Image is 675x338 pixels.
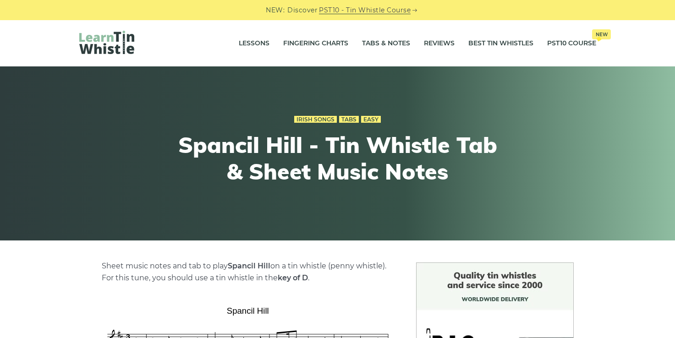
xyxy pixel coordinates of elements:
a: PST10 CourseNew [547,32,596,55]
a: Irish Songs [294,116,337,123]
strong: key of D [278,273,308,282]
a: Fingering Charts [283,32,348,55]
a: Easy [361,116,381,123]
p: Sheet music notes and tab to play on a tin whistle (penny whistle). For this tune, you should use... [102,260,394,284]
img: LearnTinWhistle.com [79,31,134,54]
h1: Spancil Hill - Tin Whistle Tab & Sheet Music Notes [169,132,506,185]
a: Lessons [239,32,269,55]
a: Best Tin Whistles [468,32,533,55]
a: Reviews [424,32,455,55]
a: Tabs & Notes [362,32,410,55]
span: New [592,29,611,39]
strong: Spancil Hill [228,262,270,270]
a: Tabs [339,116,359,123]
